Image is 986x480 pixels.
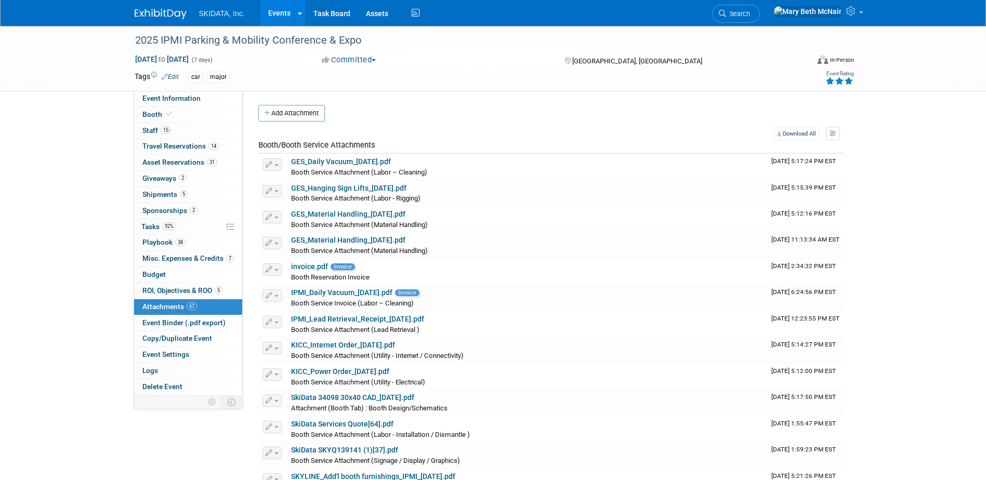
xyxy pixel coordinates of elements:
td: Upload Timestamp [767,206,844,232]
span: Event Information [142,94,201,102]
button: Committed [318,55,380,65]
div: In-Person [830,56,854,64]
span: 5 [180,190,188,198]
a: Download All [774,127,819,141]
td: Upload Timestamp [767,337,844,363]
span: Booth/Booth Service Attachments [258,140,375,150]
span: [GEOGRAPHIC_DATA], [GEOGRAPHIC_DATA] [572,57,702,65]
td: Upload Timestamp [767,154,844,180]
span: Invoice [331,263,355,270]
a: KICC_Internet Order_[DATE].pdf [291,341,395,349]
a: Edit [162,73,179,81]
a: GES_Material Handling_[DATE].pdf [291,236,405,244]
span: Upload Timestamp [771,341,836,348]
span: Budget [142,270,166,278]
div: Event Rating [825,71,853,76]
span: Event Binder (.pdf export) [142,318,226,327]
span: 7 [226,255,234,262]
span: 92% [162,222,176,230]
a: Logs [134,363,242,379]
span: Attachment (Booth Tab) : Booth Design/Schematics [291,404,448,412]
span: Booth Service Attachment (Labor - Installation / Dismantle ) [291,431,470,438]
span: 2 [190,206,198,214]
a: Delete Event [134,379,242,395]
span: Logs [142,366,158,375]
a: Event Information [134,91,242,106]
div: major [207,72,230,83]
a: SkiData SKYQ139141 (1)[37].pdf [291,446,398,454]
span: Booth Service Attachment (Material Handling) [291,247,428,255]
span: Booth Reservation Invoice [291,273,370,281]
div: 2025 IPMI Parking & Mobility Conference & Expo [132,31,793,50]
span: Search [726,10,750,18]
img: ExhibitDay [135,9,187,19]
a: IPMI_Daily Vacuum_[DATE].pdf [291,288,392,297]
span: Booth Service Attachment (Utility - Internet / Connectivity) [291,352,464,359]
span: Shipments [142,190,188,198]
td: Upload Timestamp [767,232,844,258]
span: Copy/Duplicate Event [142,334,212,342]
a: GES_Material Handling_[DATE].pdf [291,210,405,218]
a: invoice.pdf [291,262,328,271]
td: Upload Timestamp [767,180,844,206]
a: GES_Hanging Sign Lifts_[DATE].pdf [291,184,406,192]
a: KICC_Power Order_[DATE].pdf [291,367,389,376]
a: GES_Daily Vacuum_[DATE].pdf [291,157,391,166]
a: Attachments67 [134,299,242,315]
a: Shipments5 [134,187,242,203]
a: Booth [134,107,242,123]
span: Event Settings [142,350,189,358]
div: car [188,72,203,83]
button: Add Attachment [258,105,325,122]
span: Upload Timestamp [771,315,839,322]
a: Giveaways2 [134,171,242,186]
span: 15 [161,126,171,134]
span: Booth [142,110,174,118]
a: Tasks92% [134,219,242,235]
span: 38 [175,238,186,246]
span: Upload Timestamp [771,446,836,453]
span: Attachments [142,302,197,311]
span: Upload Timestamp [771,288,836,296]
td: Upload Timestamp [767,364,844,390]
span: Upload Timestamp [771,157,836,165]
td: Tags [135,71,179,83]
span: Upload Timestamp [771,367,836,375]
img: Mary Beth McNair [773,6,842,17]
a: Asset Reservations31 [134,155,242,170]
a: IPMI_Lead Retrieval_Receipt_[DATE].pdf [291,315,424,323]
a: Staff15 [134,123,242,139]
a: Event Binder (.pdf export) [134,315,242,331]
span: 14 [208,142,219,150]
a: Search [712,5,760,23]
td: Upload Timestamp [767,416,844,442]
span: Asset Reservations [142,158,217,166]
a: Playbook38 [134,235,242,250]
span: Travel Reservations [142,142,219,150]
span: Tasks [141,222,176,231]
span: Upload Timestamp [771,210,836,217]
span: Booth Service Attachment (Labor - Rigging) [291,194,420,202]
span: 5 [215,286,222,294]
span: Booth Service Attachment (Labor – Cleaning) [291,168,427,176]
span: Staff [142,126,171,135]
span: Misc. Expenses & Credits [142,254,234,262]
div: Event Format [747,54,854,70]
span: Playbook [142,238,186,246]
span: SKIDATA, Inc. [199,9,245,18]
span: Booth Service Attachment (Signage / Display / Graphics) [291,457,460,464]
td: Upload Timestamp [767,390,844,416]
span: Upload Timestamp [771,236,839,243]
span: to [157,55,167,63]
a: Misc. Expenses & Credits7 [134,251,242,266]
span: Booth Service Attachment (Lead Retrieval ) [291,326,419,334]
a: Copy/Duplicate Event [134,331,242,346]
a: Travel Reservations14 [134,139,242,154]
span: 2 [179,174,187,182]
a: SkiData Services Quote[64].pdf [291,420,393,428]
span: Invoice [395,289,419,296]
span: [DATE] [DATE] [135,55,189,64]
a: SkiData 34098 30x40 CAD_[DATE].pdf [291,393,414,402]
span: Upload Timestamp [771,262,836,270]
span: Upload Timestamp [771,393,836,401]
